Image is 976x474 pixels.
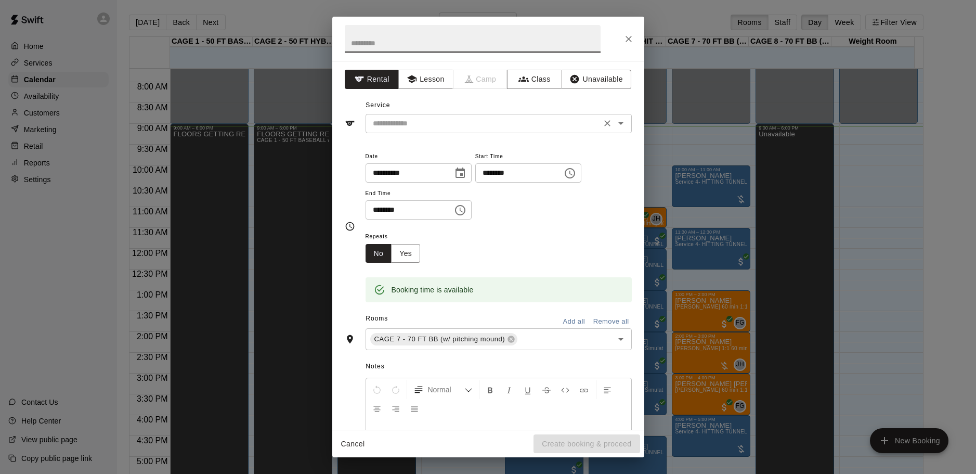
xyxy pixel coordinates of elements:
button: Lesson [398,70,453,89]
button: Clear [600,116,615,131]
button: Add all [557,314,591,330]
button: Choose time, selected time is 9:00 AM [559,163,580,184]
span: Service [366,101,390,109]
button: Format Strikethrough [538,380,555,399]
button: Rental [345,70,399,89]
span: Normal [428,385,464,395]
button: Remove all [591,314,632,330]
button: Cancel [336,434,370,454]
button: Formatting Options [409,380,477,399]
button: Undo [368,380,386,399]
span: Camps can only be created in the Services page [453,70,508,89]
svg: Service [345,118,355,129]
svg: Timing [345,221,355,232]
button: Center Align [368,399,386,418]
button: Choose time, selected time is 10:00 AM [450,200,471,221]
div: CAGE 7 - 70 FT BB (w/ pitching mound) [370,333,518,345]
button: Right Align [387,399,405,418]
button: Choose date, selected date is Sep 21, 2025 [450,163,471,184]
div: outlined button group [366,244,421,263]
button: Open [614,332,628,347]
button: Class [507,70,562,89]
button: Redo [387,380,405,399]
button: No [366,244,392,263]
button: Justify Align [406,399,423,418]
button: Format Italics [500,380,518,399]
button: Open [614,116,628,131]
button: Close [619,30,638,48]
div: Booking time is available [392,280,474,299]
button: Unavailable [562,70,631,89]
span: Rooms [366,315,388,322]
button: Format Underline [519,380,537,399]
span: Repeats [366,230,429,244]
span: End Time [366,187,472,201]
button: Format Bold [482,380,499,399]
button: Yes [391,244,420,263]
button: Insert Code [556,380,574,399]
span: Notes [366,358,631,375]
button: Left Align [598,380,616,399]
svg: Rooms [345,334,355,344]
button: Insert Link [575,380,593,399]
span: CAGE 7 - 70 FT BB (w/ pitching mound) [370,334,510,344]
span: Date [366,150,472,164]
span: Start Time [475,150,581,164]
